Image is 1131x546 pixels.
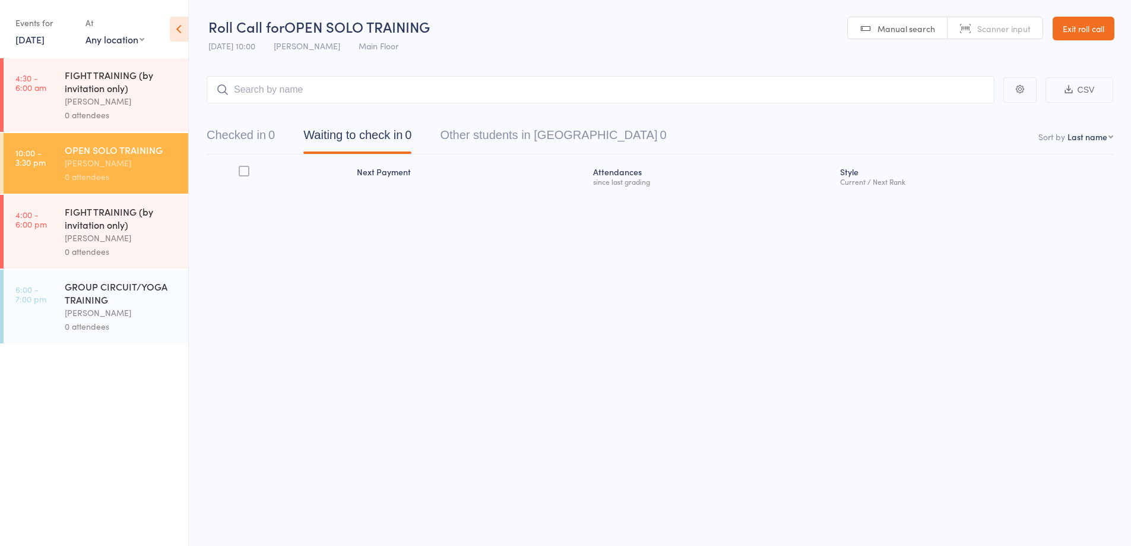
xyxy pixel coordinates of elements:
[405,128,411,141] div: 0
[65,108,178,122] div: 0 attendees
[268,128,275,141] div: 0
[4,270,188,343] a: 6:00 -7:00 pmGROUP CIRCUIT/YOGA TRAINING[PERSON_NAME]0 attendees
[660,128,666,141] div: 0
[4,133,188,194] a: 10:00 -3:30 pmOPEN SOLO TRAINING[PERSON_NAME]0 attendees
[15,33,45,46] a: [DATE]
[359,40,398,52] span: Main Floor
[1046,77,1113,103] button: CSV
[208,17,284,36] span: Roll Call for
[977,23,1031,34] span: Scanner input
[65,320,178,333] div: 0 attendees
[15,148,46,167] time: 10:00 - 3:30 pm
[274,40,340,52] span: [PERSON_NAME]
[207,76,994,103] input: Search by name
[207,122,275,154] button: Checked in0
[65,68,178,94] div: FIGHT TRAINING (by invitation only)
[65,143,178,156] div: OPEN SOLO TRAINING
[65,205,178,231] div: FIGHT TRAINING (by invitation only)
[1053,17,1114,40] a: Exit roll call
[588,160,835,191] div: Atten­dances
[15,210,47,229] time: 4:00 - 6:00 pm
[15,285,46,304] time: 6:00 - 7:00 pm
[65,94,178,108] div: [PERSON_NAME]
[284,17,430,36] span: OPEN SOLO TRAINING
[65,231,178,245] div: [PERSON_NAME]
[1067,131,1107,143] div: Last name
[65,170,178,184] div: 0 attendees
[65,245,178,258] div: 0 attendees
[65,306,178,320] div: [PERSON_NAME]
[1038,131,1065,143] label: Sort by
[4,195,188,269] a: 4:00 -6:00 pmFIGHT TRAINING (by invitation only)[PERSON_NAME]0 attendees
[65,280,178,306] div: GROUP CIRCUIT/YOGA TRAINING
[593,178,831,185] div: since last grading
[877,23,935,34] span: Manual search
[840,178,1108,185] div: Current / Next Rank
[440,122,666,154] button: Other students in [GEOGRAPHIC_DATA]0
[208,40,255,52] span: [DATE] 10:00
[4,58,188,132] a: 4:30 -6:00 amFIGHT TRAINING (by invitation only)[PERSON_NAME]0 attendees
[15,73,46,92] time: 4:30 - 6:00 am
[85,13,144,33] div: At
[303,122,411,154] button: Waiting to check in0
[15,13,74,33] div: Events for
[352,160,588,191] div: Next Payment
[65,156,178,170] div: [PERSON_NAME]
[85,33,144,46] div: Any location
[835,160,1113,191] div: Style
